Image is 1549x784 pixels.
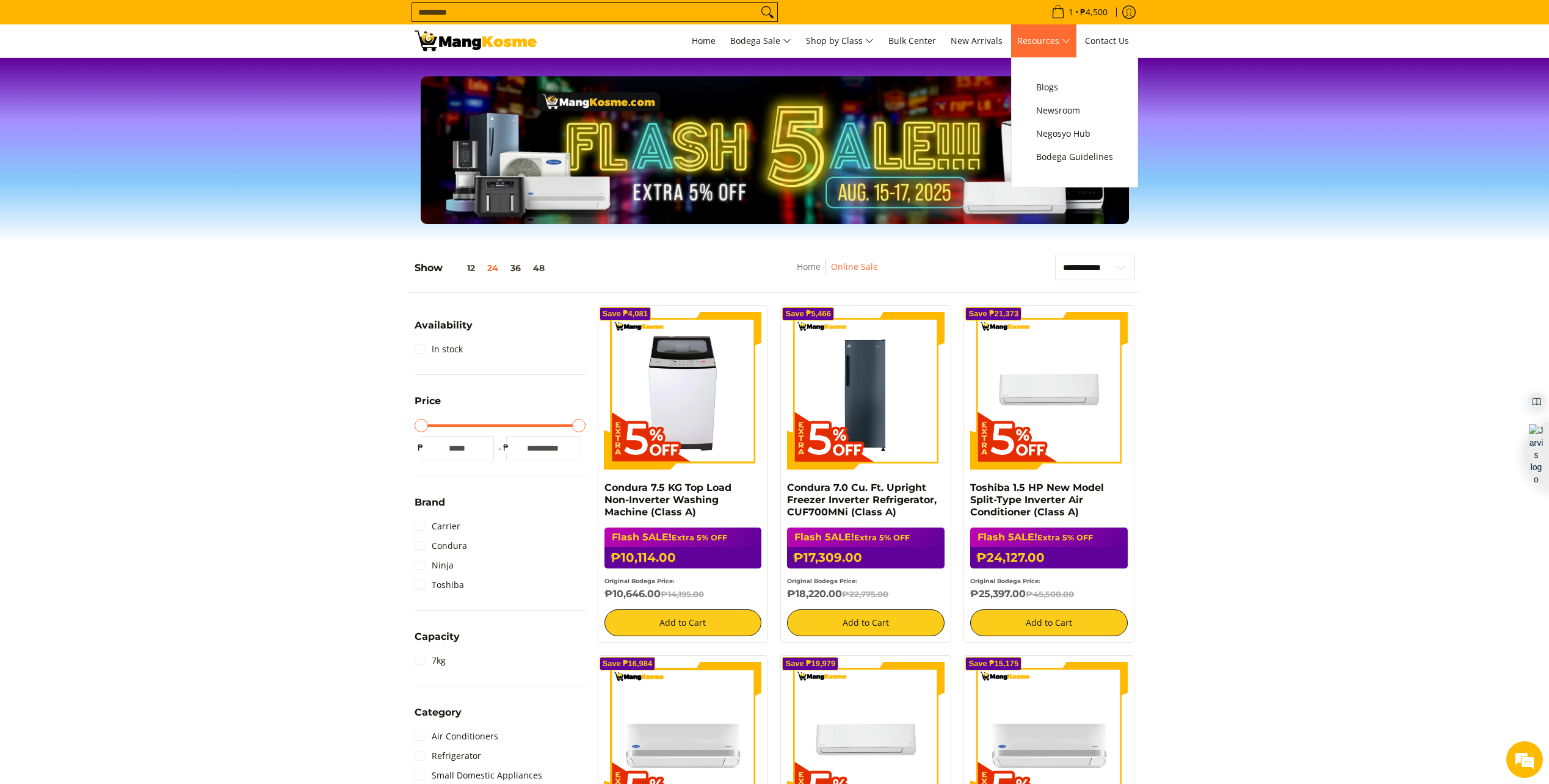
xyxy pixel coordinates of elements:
[549,24,1135,57] nav: Main Menu
[415,498,445,507] span: Brand
[415,339,463,359] a: In stock
[787,609,945,636] button: Add to Cart
[415,632,460,642] span: Capacity
[415,632,460,651] summary: Open
[970,482,1104,518] a: Toshiba 1.5 HP New Model Split-Type Inverter Air Conditioner (Class A)
[806,34,874,49] span: Shop by Class
[1030,122,1119,145] a: Negosyo Hub
[604,578,675,584] small: Original Bodega Price:
[415,651,446,670] a: 7kg
[415,396,441,406] span: Price
[527,263,551,273] button: 48
[797,261,821,272] a: Home
[71,154,169,277] span: We're online!
[604,482,731,518] a: Condura 7.5 KG Top Load Non-Inverter Washing Machine (Class A)
[719,260,956,287] nav: Breadcrumbs
[415,536,467,556] a: Condura
[415,262,551,274] h5: Show
[604,588,762,600] h6: ₱10,646.00
[603,660,653,667] span: Save ₱16,984
[415,396,441,415] summary: Open
[1030,76,1119,99] a: Blogs
[415,498,445,517] summary: Open
[415,708,462,727] summary: Open
[882,24,942,57] a: Bulk Center
[831,261,878,272] a: Online Sale
[481,263,504,273] button: 24
[604,312,762,470] img: Condura 7.5 KG Top Load Non-Inverter Washing Machine (Class A)
[1067,8,1075,16] span: 1
[970,588,1128,600] h6: ₱25,397.00
[1011,24,1076,57] a: Resources
[415,31,537,51] img: BREAKING NEWS: Flash 5ale! August 15-17, 2025 l Mang Kosme
[1085,35,1129,46] span: Contact Us
[970,578,1040,584] small: Original Bodega Price:
[800,24,880,57] a: Shop by Class
[415,517,460,536] a: Carrier
[1017,34,1070,49] span: Resources
[785,660,835,667] span: Save ₱19,979
[758,3,777,21] button: Search
[415,441,427,454] span: ₱
[504,263,527,273] button: 36
[415,746,481,766] a: Refrigerator
[968,660,1018,667] span: Save ₱15,175
[970,609,1128,636] button: Add to Cart
[787,578,857,584] small: Original Bodega Price:
[970,547,1128,568] h6: ₱24,127.00
[1036,126,1113,142] span: Negosyo Hub
[945,24,1009,57] a: New Arrivals
[63,68,205,84] div: Chat with us now
[604,609,762,636] button: Add to Cart
[842,589,888,599] del: ₱22,775.00
[415,575,464,595] a: Toshiba
[970,312,1128,470] img: Toshiba 1.5 HP New Model Split-Type Inverter Air Conditioner (Class A)
[415,556,454,575] a: Ninja
[603,310,648,318] span: Save ₱4,081
[888,35,936,46] span: Bulk Center
[686,24,722,57] a: Home
[443,263,481,273] button: 12
[500,441,512,454] span: ₱
[1078,8,1109,16] span: ₱4,500
[1079,24,1135,57] a: Contact Us
[724,24,797,57] a: Bodega Sale
[1036,150,1113,165] span: Bodega Guidelines
[692,35,716,46] span: Home
[785,310,831,318] span: Save ₱5,466
[415,708,462,717] span: Category
[6,333,233,376] textarea: Type your message and hit 'Enter'
[415,321,473,339] summary: Open
[968,310,1018,318] span: Save ₱21,373
[787,588,945,600] h6: ₱18,220.00
[787,312,945,470] img: Condura 7.0 Cu. Ft. Upright Freezer Inverter Refrigerator, CUF700MNi (Class A)
[1026,589,1074,599] del: ₱45,500.00
[730,34,791,49] span: Bodega Sale
[1030,145,1119,169] a: Bodega Guidelines
[661,589,704,599] del: ₱14,195.00
[604,547,762,568] h6: ₱10,114.00
[787,482,937,518] a: Condura 7.0 Cu. Ft. Upright Freezer Inverter Refrigerator, CUF700MNi (Class A)
[1048,5,1111,19] span: •
[1030,99,1119,122] a: Newsroom
[1036,103,1113,118] span: Newsroom
[415,321,473,330] span: Availability
[415,727,498,746] a: Air Conditioners
[787,547,945,568] h6: ₱17,309.00
[951,35,1003,46] span: New Arrivals
[200,6,230,35] div: Minimize live chat window
[1036,80,1113,95] span: Blogs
